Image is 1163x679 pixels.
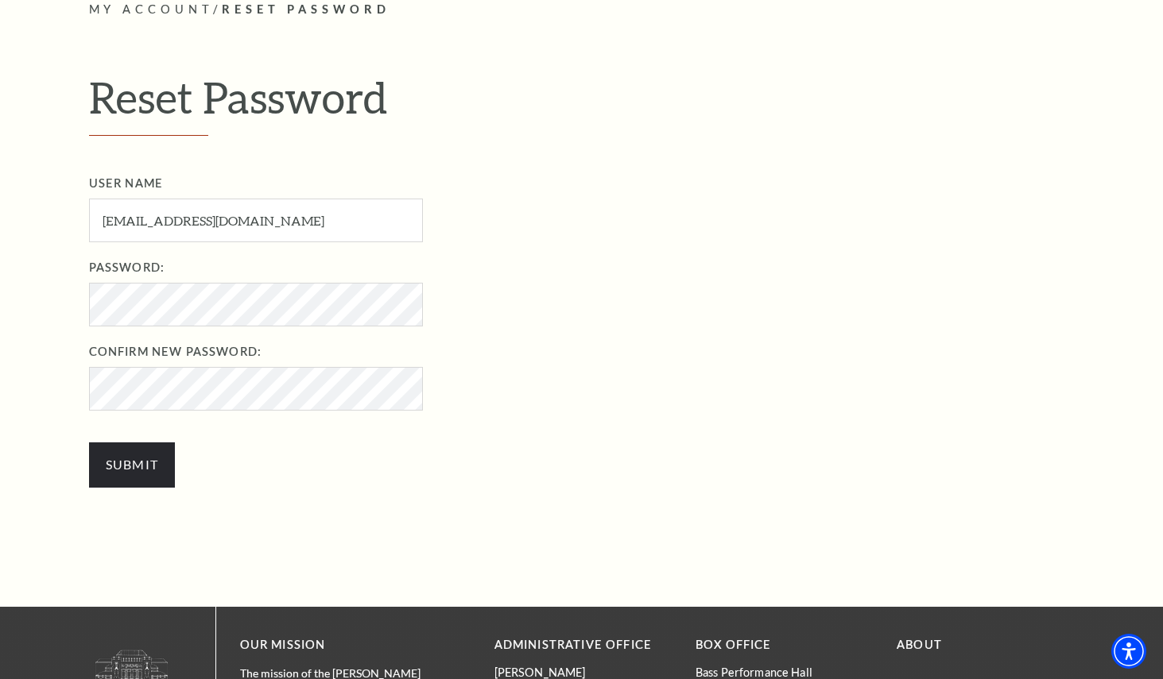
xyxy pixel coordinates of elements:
[89,258,1109,278] label: Password:
[89,174,1109,194] label: User Name
[1111,634,1146,669] div: Accessibility Menu
[897,638,942,651] a: About
[240,635,439,655] p: OUR MISSION
[89,71,1075,137] h1: Reset Password
[89,342,1109,362] label: Confirm New Password:
[696,665,873,679] p: Bass Performance Hall
[222,2,390,16] span: Reset Password
[494,635,672,655] p: Administrative Office
[696,635,873,655] p: BOX OFFICE
[89,2,214,16] span: My Account
[89,199,423,242] input: User Name
[89,442,176,487] input: Submit button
